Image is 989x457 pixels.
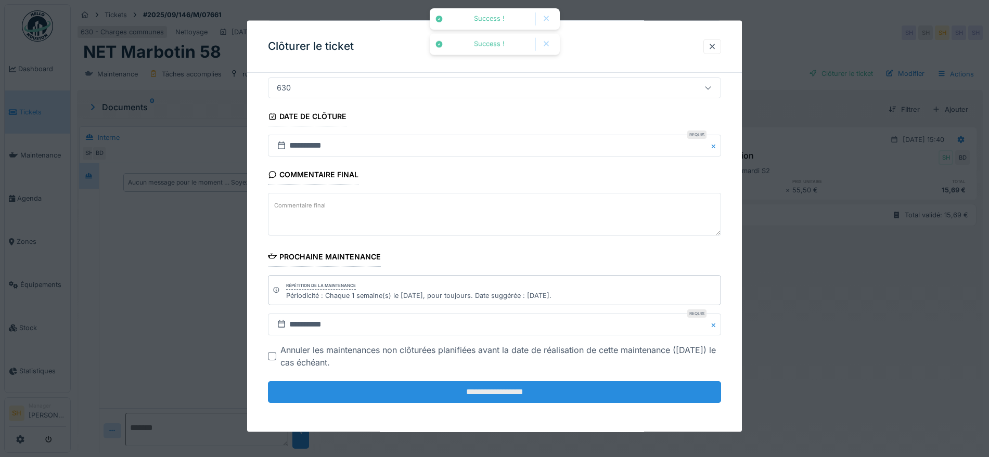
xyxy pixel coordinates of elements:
[448,40,530,49] div: Success !
[268,167,358,185] div: Commentaire final
[268,249,381,266] div: Prochaine maintenance
[710,314,721,335] button: Close
[268,109,346,126] div: Date de clôture
[273,82,295,94] div: 630
[710,135,721,156] button: Close
[286,290,551,300] div: Périodicité : Chaque 1 semaine(s) le [DATE], pour toujours. Date suggérée : [DATE].
[280,344,721,369] div: Annuler les maintenances non clôturées planifiées avant la date de réalisation de cette maintenan...
[272,199,328,212] label: Commentaire final
[687,130,707,139] div: Requis
[687,309,707,318] div: Requis
[268,40,354,53] h3: Clôturer le ticket
[448,15,530,23] div: Success !
[286,282,356,289] div: Répétition de la maintenance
